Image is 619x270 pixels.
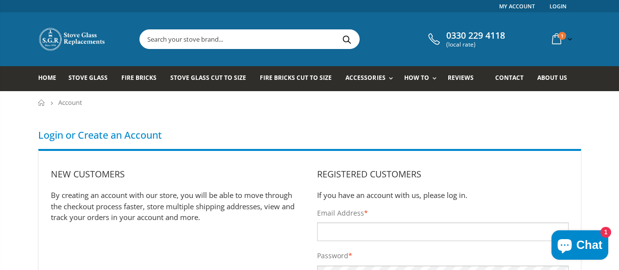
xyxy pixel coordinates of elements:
[58,98,82,107] span: Account
[38,128,581,142] h1: Login or Create an Account
[51,190,302,223] p: By creating an account with our store, you will be able to move through the checkout process fast...
[549,230,611,262] inbox-online-store-chat: Shopify online store chat
[140,30,469,49] input: Search your stove brand...
[495,66,531,91] a: Contact
[448,74,474,82] span: Reviews
[170,66,253,91] a: Stove Glass Cut To Size
[446,30,505,41] span: 0330 229 4118
[404,74,429,82] span: How To
[317,190,569,201] p: If you have an account with us, please log in.
[345,66,397,91] a: Accessories
[170,74,246,82] span: Stove Glass Cut To Size
[38,66,64,91] a: Home
[336,30,358,49] button: Search
[38,99,46,106] a: Home
[260,66,339,91] a: Fire Bricks Cut To Size
[548,29,574,49] a: 1
[495,74,524,82] span: Contact
[558,32,566,40] span: 1
[69,74,108,82] span: Stove Glass
[448,66,481,91] a: Reviews
[38,74,56,82] span: Home
[404,66,441,91] a: How To
[121,66,164,91] a: Fire Bricks
[317,251,348,260] span: Password
[537,66,574,91] a: About us
[260,74,332,82] span: Fire Bricks Cut To Size
[69,66,115,91] a: Stove Glass
[121,74,157,82] span: Fire Bricks
[317,208,364,218] span: Email Address
[446,41,505,48] span: (local rate)
[38,27,107,51] img: Stove Glass Replacement
[317,168,569,180] h2: Registered Customers
[537,74,567,82] span: About us
[51,168,302,180] h2: New Customers
[345,74,385,82] span: Accessories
